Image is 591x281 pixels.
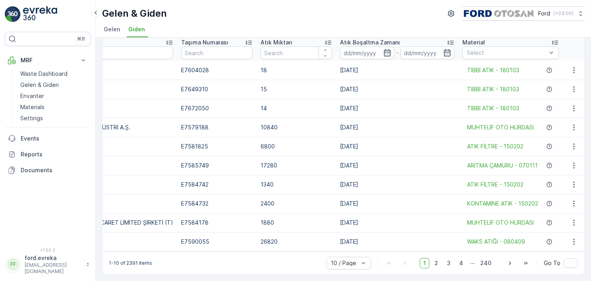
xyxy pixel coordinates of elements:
button: MRF [5,52,91,68]
td: [DATE] [336,194,458,213]
p: Documents [21,166,87,174]
a: ATIK FİLTRE - 150202 [467,142,523,150]
p: Reports [21,150,87,158]
button: FFford.evreka[EMAIL_ADDRESS][DOMAIN_NAME] [5,254,91,275]
span: 4 [456,258,467,268]
td: [DATE] [336,99,458,118]
p: 6800 [261,142,332,150]
p: E7584732 [181,200,253,208]
a: Gelen & Giden [17,79,91,90]
p: ... [470,258,475,268]
td: [DATE] [336,118,458,137]
p: Select [467,49,547,57]
a: WAKS ATIĞI - 080409 [467,238,525,246]
p: Atık Miktarı [261,38,292,46]
div: FF [7,258,19,271]
p: E7584742 [181,181,253,189]
a: TIBBİ ATIK - 180103 [467,104,519,112]
span: Giden [128,25,145,33]
td: [DATE] [336,137,458,156]
p: Taşıma Numarası [181,38,228,46]
p: E7672050 [181,104,253,112]
p: Envanter [20,92,44,100]
p: Settings [20,114,43,122]
p: 18 [261,66,332,74]
a: TIBBİ ATIK - 180103 [467,85,519,93]
p: 1-10 of 2391 items [109,260,152,266]
p: 15 [261,85,332,93]
p: Atık Boşaltma Zamanı [340,38,400,46]
td: [DATE] [336,175,458,194]
p: 26820 [261,238,332,246]
p: 14 [261,104,332,112]
a: TIBBİ ATIK - 180103 [467,66,519,74]
span: 3 [443,258,454,268]
p: [EMAIL_ADDRESS][DOMAIN_NAME] [25,262,82,275]
span: 240 [477,258,495,268]
a: Reports [5,146,91,162]
p: E7590055 [181,238,253,246]
p: E7585749 [181,162,253,169]
a: Events [5,131,91,146]
td: [DATE] [336,232,458,251]
p: ( +03:00 ) [553,10,574,17]
a: ARITMA ÇAMURU - 070111 [467,162,538,169]
input: Search [261,46,332,59]
a: Documents [5,162,91,178]
a: Waste Dashboard [17,68,91,79]
span: v 1.50.2 [5,248,91,252]
td: [DATE] [336,80,458,99]
p: Material [462,38,485,46]
p: Events [21,135,87,142]
td: [DATE] [336,213,458,232]
span: 2 [431,258,442,268]
p: E7649310 [181,85,253,93]
p: Gelen & Giden [102,7,167,20]
img: image_17_ZEg4Tyq.png [462,9,535,18]
p: E7581825 [181,142,253,150]
p: ⌘B [77,36,85,42]
p: E7579188 [181,123,253,131]
a: ATIK FİLTRE - 150202 [467,181,523,189]
p: 1340 [261,181,332,189]
a: MUHTELİF OTO HURDASI [467,219,534,227]
p: Materials [20,103,44,111]
button: Ford(+03:00) [462,6,585,21]
p: - [396,48,399,58]
img: logo_light-DOdMpM7g.png [23,6,57,22]
p: Gelen & Giden [20,81,59,89]
p: 1880 [261,219,332,227]
p: Waste Dashboard [20,70,68,78]
span: Go To [544,259,560,267]
input: dd/mm/yyyy [340,46,394,59]
input: Search [181,46,253,59]
p: 17280 [261,162,332,169]
p: 10840 [261,123,332,131]
a: KONTAMİNE ATIK - 150202 [467,200,538,208]
span: 1 [420,258,429,268]
p: ford.evreka [25,254,82,262]
p: Ford [538,10,550,17]
td: [DATE] [336,61,458,80]
img: logo [5,6,21,22]
p: MRF [21,56,75,64]
a: Envanter [17,90,91,102]
span: Gelen [104,25,120,33]
a: Materials [17,102,91,113]
input: dd/mm/yyyy [400,46,455,59]
td: [DATE] [336,156,458,175]
a: Settings [17,113,91,124]
p: E7604028 [181,66,253,74]
p: 2400 [261,200,332,208]
a: MUHTELİF OTO HURDASI [467,123,534,131]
